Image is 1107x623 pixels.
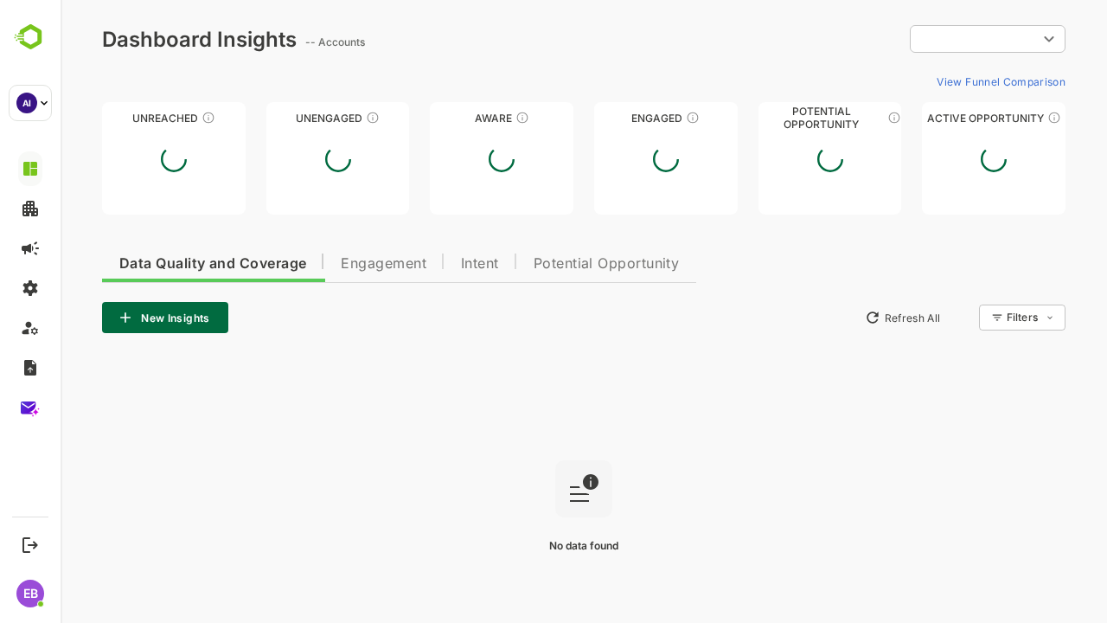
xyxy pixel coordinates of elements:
[698,112,841,125] div: Potential Opportunity
[369,112,513,125] div: Aware
[18,533,42,556] button: Logout
[861,112,1005,125] div: Active Opportunity
[59,257,246,271] span: Data Quality and Coverage
[849,23,1005,55] div: ​
[42,302,168,333] button: New Insights
[16,93,37,113] div: AI
[245,35,310,48] ag: -- Accounts
[625,111,639,125] div: These accounts are warm, further nurturing would qualify them to MQAs
[141,111,155,125] div: These accounts have not been engaged with for a defined time period
[9,21,53,54] img: BambooboxLogoMark.f1c84d78b4c51b1a7b5f700c9845e183.svg
[473,257,619,271] span: Potential Opportunity
[400,257,438,271] span: Intent
[797,304,887,331] button: Refresh All
[455,111,469,125] div: These accounts have just entered the buying cycle and need further nurturing
[827,111,841,125] div: These accounts are MQAs and can be passed on to Inside Sales
[869,67,1005,95] button: View Funnel Comparison
[944,302,1005,333] div: Filters
[987,111,1001,125] div: These accounts have open opportunities which might be at any of the Sales Stages
[42,112,185,125] div: Unreached
[280,257,366,271] span: Engagement
[42,27,236,52] div: Dashboard Insights
[305,111,319,125] div: These accounts have not shown enough engagement and need nurturing
[206,112,349,125] div: Unengaged
[489,539,558,552] span: No data found
[946,311,977,324] div: Filters
[16,580,44,607] div: EB
[534,112,677,125] div: Engaged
